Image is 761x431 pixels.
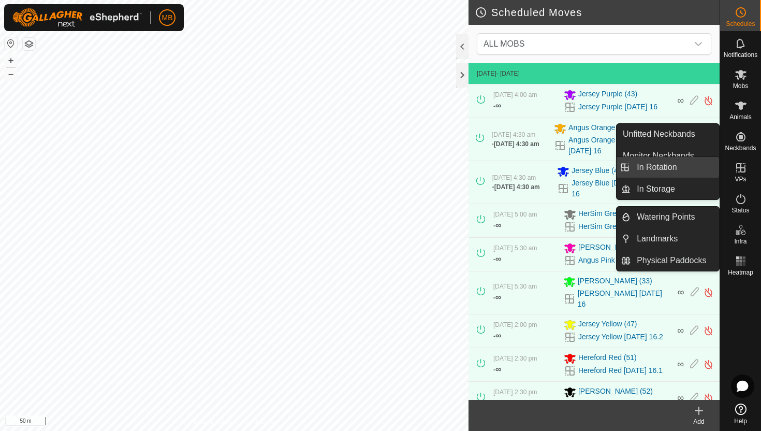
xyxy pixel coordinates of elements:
[704,393,713,404] img: Turn off schedule move
[12,8,142,27] img: Gallagher Logo
[678,417,720,426] div: Add
[493,363,501,376] div: -
[493,329,501,342] div: -
[623,150,694,162] span: Monitor Neckbands
[494,183,540,191] span: [DATE] 4:30 am
[578,102,657,112] a: Jersey Purple [DATE] 16
[631,207,719,227] a: Watering Points
[617,157,719,178] li: In Rotation
[578,242,653,254] span: [PERSON_NAME] (44)
[734,238,747,245] span: Infra
[493,389,537,396] span: [DATE] 2:30 pm
[578,332,663,342] a: Jersey Yellow [DATE] 16.2
[733,83,748,89] span: Mobs
[688,34,709,54] div: dropdown trigger
[493,91,537,98] span: [DATE] 4:00 am
[578,221,655,232] a: HerSim Grey [DATE] 16
[493,211,537,218] span: [DATE] 5:00 am
[492,182,540,192] div: -
[495,365,501,373] span: ∞
[678,287,684,297] span: ∞
[631,157,719,178] a: In Rotation
[578,365,663,376] a: Hereford Red [DATE] 16.1
[568,122,630,135] span: Angus Orange (44)
[729,114,752,120] span: Animals
[637,211,695,223] span: Watering Points
[617,228,719,249] li: Landmarks
[617,250,719,271] li: Physical Paddocks
[731,207,749,213] span: Status
[495,398,501,407] span: ∞
[735,176,746,182] span: VPs
[477,70,496,77] span: [DATE]
[492,139,539,149] div: -
[492,174,536,181] span: [DATE] 4:30 am
[572,165,624,178] span: Jersey Blue (49)
[720,399,761,428] a: Help
[578,255,650,266] a: Angus Pink [DATE] 16
[637,161,677,174] span: In Rotation
[23,38,35,50] button: Map Layers
[724,52,757,58] span: Notifications
[162,12,173,23] span: MB
[578,89,637,101] span: Jersey Purple (43)
[496,70,520,77] span: - [DATE]
[677,95,684,106] span: ∞
[493,355,537,362] span: [DATE] 2:30 pm
[193,418,232,427] a: Privacy Policy
[5,37,17,50] button: Reset Map
[578,319,637,331] span: Jersey Yellow (47)
[677,393,684,403] span: ∞
[578,276,652,288] span: [PERSON_NAME] (33)
[484,39,524,48] span: ALL MOBS
[578,399,660,410] a: Angus Black [DATE] 16.1
[631,179,719,199] a: In Storage
[578,352,637,365] span: Hereford Red (51)
[578,208,635,221] span: HerSim Grey (40)
[637,233,678,245] span: Landmarks
[704,325,713,336] img: Turn off schedule move
[677,325,684,336] span: ∞
[479,34,688,54] span: ALL MOBS
[677,359,684,369] span: ∞
[726,21,755,27] span: Schedules
[493,397,501,409] div: -
[495,293,501,301] span: ∞
[578,288,671,310] a: [PERSON_NAME] [DATE] 16
[617,124,719,145] a: Unfitted Neckbands
[631,250,719,271] a: Physical Paddocks
[734,418,747,424] span: Help
[5,54,17,67] button: +
[475,6,720,19] h2: Scheduled Moves
[5,68,17,80] button: –
[617,207,719,227] li: Watering Points
[493,291,501,304] div: -
[495,331,501,340] span: ∞
[493,219,501,232] div: -
[637,183,675,195] span: In Storage
[244,418,275,427] a: Contact Us
[623,128,695,140] span: Unfitted Neckbands
[493,283,537,290] span: [DATE] 5:30 am
[492,131,535,138] span: [DATE] 4:30 am
[494,140,539,148] span: [DATE] 4:30 am
[493,99,501,112] div: -
[617,179,719,199] li: In Storage
[572,178,637,199] a: Jersey Blue [DATE] 16
[728,269,753,276] span: Heatmap
[495,254,501,263] span: ∞
[493,245,537,252] span: [DATE] 5:30 am
[495,101,501,110] span: ∞
[568,135,638,156] a: Angus Orange [DATE] 16
[704,359,713,370] img: Turn off schedule move
[704,287,713,298] img: Turn off schedule move
[493,321,537,328] span: [DATE] 2:00 pm
[637,254,706,267] span: Physical Paddocks
[493,253,501,265] div: -
[495,221,501,229] span: ∞
[704,95,713,106] img: Turn off schedule move
[617,146,719,166] a: Monitor Neckbands
[578,386,653,398] span: [PERSON_NAME] (52)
